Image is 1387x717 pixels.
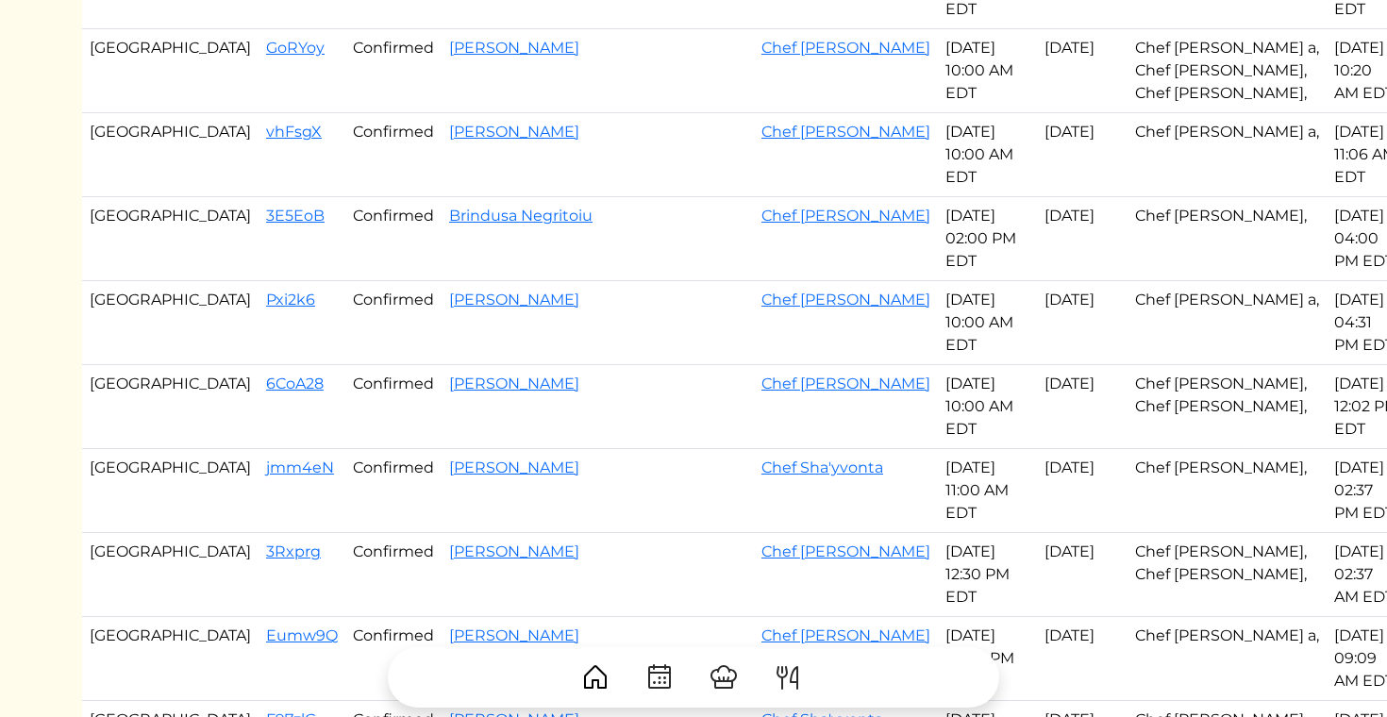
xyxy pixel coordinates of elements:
[449,626,579,644] a: [PERSON_NAME]
[266,459,334,476] a: jmm4eN
[82,533,259,617] td: [GEOGRAPHIC_DATA]
[761,375,930,392] a: Chef [PERSON_NAME]
[345,617,442,701] td: Confirmed
[761,123,930,141] a: Chef [PERSON_NAME]
[266,123,322,141] a: vhFsgX
[266,207,325,225] a: 3E5EoB
[761,39,930,57] a: Chef [PERSON_NAME]
[938,617,1037,701] td: [DATE] 02:30 PM EDT
[345,449,442,533] td: Confirmed
[938,29,1037,113] td: [DATE] 10:00 AM EDT
[773,662,803,692] img: ForkKnife-55491504ffdb50bab0c1e09e7649658475375261d09fd45db06cec23bce548bf.svg
[345,281,442,365] td: Confirmed
[761,291,930,308] a: Chef [PERSON_NAME]
[345,365,442,449] td: Confirmed
[345,29,442,113] td: Confirmed
[1128,29,1327,113] td: Chef [PERSON_NAME] a, Chef [PERSON_NAME], Chef [PERSON_NAME],
[449,39,579,57] a: [PERSON_NAME]
[345,113,442,197] td: Confirmed
[1037,113,1128,197] td: [DATE]
[1037,197,1128,281] td: [DATE]
[82,29,259,113] td: [GEOGRAPHIC_DATA]
[82,365,259,449] td: [GEOGRAPHIC_DATA]
[761,542,930,560] a: Chef [PERSON_NAME]
[82,617,259,701] td: [GEOGRAPHIC_DATA]
[938,365,1037,449] td: [DATE] 10:00 AM EDT
[449,123,579,141] a: [PERSON_NAME]
[644,662,675,692] img: CalendarDots-5bcf9d9080389f2a281d69619e1c85352834be518fbc73d9501aef674afc0d57.svg
[1037,29,1128,113] td: [DATE]
[1037,365,1128,449] td: [DATE]
[266,626,338,644] a: Eumw9Q
[1037,281,1128,365] td: [DATE]
[266,375,324,392] a: 6CoA28
[1128,281,1327,365] td: Chef [PERSON_NAME] a,
[1037,617,1128,701] td: [DATE]
[1128,197,1327,281] td: Chef [PERSON_NAME],
[449,459,579,476] a: [PERSON_NAME]
[1128,365,1327,449] td: Chef [PERSON_NAME], Chef [PERSON_NAME],
[266,542,321,560] a: 3Rxprg
[449,207,593,225] a: Brindusa Negritoiu
[449,375,579,392] a: [PERSON_NAME]
[1128,617,1327,701] td: Chef [PERSON_NAME] a,
[82,449,259,533] td: [GEOGRAPHIC_DATA]
[1037,449,1128,533] td: [DATE]
[1128,533,1327,617] td: Chef [PERSON_NAME], Chef [PERSON_NAME],
[1128,449,1327,533] td: Chef [PERSON_NAME],
[938,533,1037,617] td: [DATE] 12:30 PM EDT
[82,281,259,365] td: [GEOGRAPHIC_DATA]
[1128,113,1327,197] td: Chef [PERSON_NAME] a,
[938,449,1037,533] td: [DATE] 11:00 AM EDT
[761,626,930,644] a: Chef [PERSON_NAME]
[938,281,1037,365] td: [DATE] 10:00 AM EDT
[938,113,1037,197] td: [DATE] 10:00 AM EDT
[761,459,883,476] a: Chef Sha'yvonta
[938,197,1037,281] td: [DATE] 02:00 PM EDT
[709,662,739,692] img: ChefHat-a374fb509e4f37eb0702ca99f5f64f3b6956810f32a249b33092029f8484b388.svg
[345,533,442,617] td: Confirmed
[449,291,579,308] a: [PERSON_NAME]
[761,207,930,225] a: Chef [PERSON_NAME]
[449,542,579,560] a: [PERSON_NAME]
[580,662,610,692] img: House-9bf13187bcbb5817f509fe5e7408150f90897510c4275e13d0d5fca38e0b5951.svg
[82,113,259,197] td: [GEOGRAPHIC_DATA]
[266,291,315,308] a: Pxi2k6
[82,197,259,281] td: [GEOGRAPHIC_DATA]
[1037,533,1128,617] td: [DATE]
[345,197,442,281] td: Confirmed
[266,39,325,57] a: GoRYoy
